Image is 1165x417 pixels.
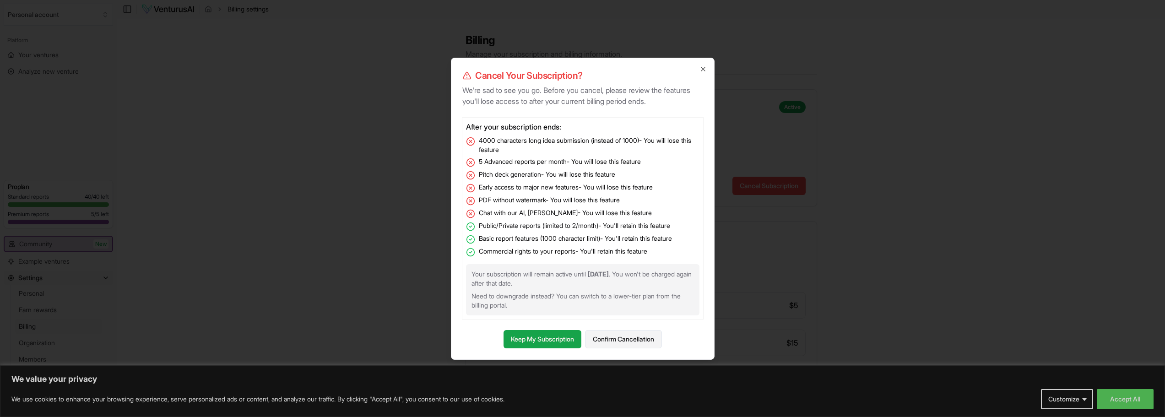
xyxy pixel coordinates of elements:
span: Early access to major new features - You will lose this feature [479,183,653,192]
strong: [DATE] [588,270,609,278]
span: Basic report features (1000 character limit) - You'll retain this feature [479,234,672,243]
p: Your subscription will remain active until . You won't be charged again after that date. [471,270,694,288]
span: Cancel Your Subscription? [475,69,583,82]
h3: After your subscription ends: [466,121,699,132]
p: Need to downgrade instead? You can switch to a lower-tier plan from the billing portal. [471,292,694,310]
span: 4000 characters long idea submission (instead of 1000) - You will lose this feature [479,136,699,154]
span: Chat with our AI, [PERSON_NAME] - You will lose this feature [479,208,652,217]
button: Keep My Subscription [504,330,581,348]
span: Commercial rights to your reports - You'll retain this feature [479,247,647,256]
span: Public/Private reports (limited to 2/month) - You'll retain this feature [479,221,670,230]
span: PDF without watermark - You will lose this feature [479,195,620,205]
p: We're sad to see you go. Before you cancel, please review the features you'll lose access to afte... [462,85,703,107]
span: Pitch deck generation - You will lose this feature [479,170,615,179]
span: 5 Advanced reports per month - You will lose this feature [479,157,641,166]
button: Confirm Cancellation [585,330,662,348]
